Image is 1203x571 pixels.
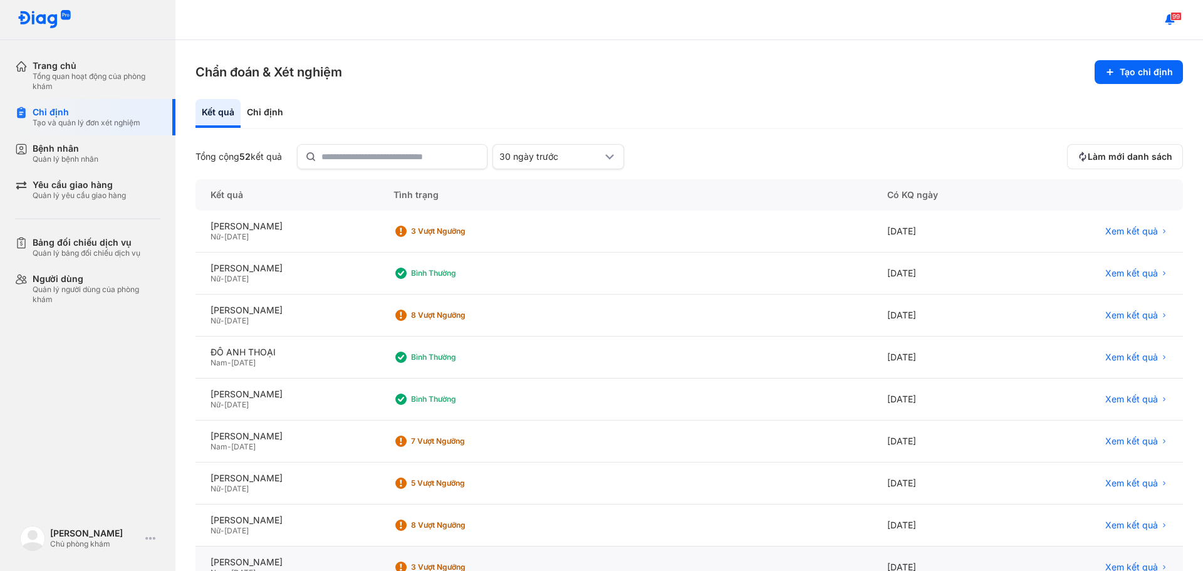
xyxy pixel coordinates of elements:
[33,107,140,118] div: Chỉ định
[411,310,511,320] div: 8 Vượt ngưỡng
[241,99,289,128] div: Chỉ định
[211,442,227,451] span: Nam
[239,151,251,162] span: 52
[378,179,872,211] div: Tình trạng
[211,358,227,367] span: Nam
[224,232,249,241] span: [DATE]
[1067,144,1183,169] button: Làm mới danh sách
[224,484,249,493] span: [DATE]
[872,295,1017,337] div: [DATE]
[211,473,363,484] div: [PERSON_NAME]
[33,60,160,71] div: Trang chủ
[411,226,511,236] div: 3 Vượt ngưỡng
[211,316,221,325] span: Nữ
[227,442,231,451] span: -
[411,268,511,278] div: Bình thường
[211,347,363,358] div: ĐỖ ANH THOẠI
[411,394,511,404] div: Bình thường
[1105,310,1158,321] span: Xem kết quả
[1095,60,1183,84] button: Tạo chỉ định
[33,248,140,258] div: Quản lý bảng đối chiếu dịch vụ
[18,10,71,29] img: logo
[221,232,224,241] span: -
[50,539,140,549] div: Chủ phòng khám
[872,253,1017,295] div: [DATE]
[411,352,511,362] div: Bình thường
[195,99,241,128] div: Kết quả
[1105,268,1158,279] span: Xem kết quả
[231,358,256,367] span: [DATE]
[33,143,98,154] div: Bệnh nhân
[221,484,224,493] span: -
[1170,12,1182,21] span: 99
[872,379,1017,421] div: [DATE]
[221,274,224,283] span: -
[211,484,221,493] span: Nữ
[411,478,511,488] div: 5 Vượt ngưỡng
[33,71,160,92] div: Tổng quan hoạt động của phòng khám
[221,526,224,535] span: -
[211,305,363,316] div: [PERSON_NAME]
[1088,151,1172,162] span: Làm mới danh sách
[411,436,511,446] div: 7 Vượt ngưỡng
[224,316,249,325] span: [DATE]
[224,274,249,283] span: [DATE]
[872,505,1017,547] div: [DATE]
[20,526,45,551] img: logo
[872,337,1017,379] div: [DATE]
[211,389,363,400] div: [PERSON_NAME]
[195,151,282,162] div: Tổng cộng kết quả
[211,431,363,442] div: [PERSON_NAME]
[224,526,249,535] span: [DATE]
[1105,478,1158,489] span: Xem kết quả
[211,515,363,526] div: [PERSON_NAME]
[221,316,224,325] span: -
[33,118,140,128] div: Tạo và quản lý đơn xét nghiệm
[33,273,160,285] div: Người dùng
[33,179,126,191] div: Yêu cầu giao hàng
[1105,436,1158,447] span: Xem kết quả
[221,400,224,409] span: -
[872,463,1017,505] div: [DATE]
[211,274,221,283] span: Nữ
[872,421,1017,463] div: [DATE]
[211,232,221,241] span: Nữ
[499,151,602,162] div: 30 ngày trước
[1105,352,1158,363] span: Xem kết quả
[227,358,231,367] span: -
[872,179,1017,211] div: Có KQ ngày
[211,221,363,232] div: [PERSON_NAME]
[1105,394,1158,405] span: Xem kết quả
[211,263,363,274] div: [PERSON_NAME]
[211,400,221,409] span: Nữ
[33,191,126,201] div: Quản lý yêu cầu giao hàng
[50,528,140,539] div: [PERSON_NAME]
[33,154,98,164] div: Quản lý bệnh nhân
[411,520,511,530] div: 8 Vượt ngưỡng
[195,63,342,81] h3: Chẩn đoán & Xét nghiệm
[872,211,1017,253] div: [DATE]
[195,179,378,211] div: Kết quả
[33,237,140,248] div: Bảng đối chiếu dịch vụ
[231,442,256,451] span: [DATE]
[211,526,221,535] span: Nữ
[224,400,249,409] span: [DATE]
[211,557,363,568] div: [PERSON_NAME]
[33,285,160,305] div: Quản lý người dùng của phòng khám
[1105,520,1158,531] span: Xem kết quả
[1105,226,1158,237] span: Xem kết quả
